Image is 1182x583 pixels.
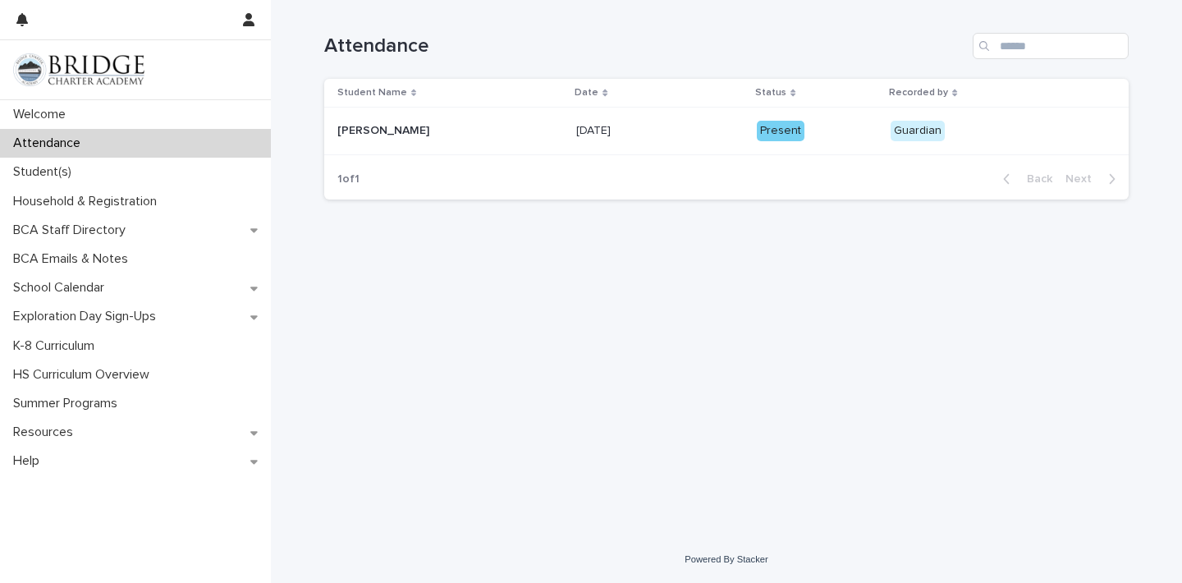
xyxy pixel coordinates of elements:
p: BCA Emails & Notes [7,251,141,267]
button: Next [1059,172,1129,186]
p: Welcome [7,107,79,122]
p: School Calendar [7,280,117,296]
p: [PERSON_NAME] [337,121,433,138]
p: Student Name [337,84,407,102]
img: V1C1m3IdTEidaUdm9Hs0 [13,53,144,86]
div: Guardian [891,121,945,141]
p: HS Curriculum Overview [7,367,163,383]
div: Present [757,121,804,141]
p: Resources [7,425,86,440]
p: Household & Registration [7,194,170,209]
p: BCA Staff Directory [7,223,139,238]
p: Student(s) [7,164,85,180]
p: Status [755,84,786,102]
tr: [PERSON_NAME][PERSON_NAME] [DATE][DATE] PresentGuardian [324,108,1129,155]
p: [DATE] [576,121,614,138]
input: Search [973,33,1129,59]
p: Recorded by [889,84,948,102]
p: K-8 Curriculum [7,338,108,354]
h1: Attendance [324,34,966,58]
button: Back [990,172,1059,186]
p: Summer Programs [7,396,131,411]
p: Date [575,84,598,102]
span: Back [1017,173,1052,185]
p: Help [7,453,53,469]
p: 1 of 1 [324,159,373,200]
p: Attendance [7,135,94,151]
span: Next [1065,173,1102,185]
a: Powered By Stacker [685,554,767,564]
p: Exploration Day Sign-Ups [7,309,169,324]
